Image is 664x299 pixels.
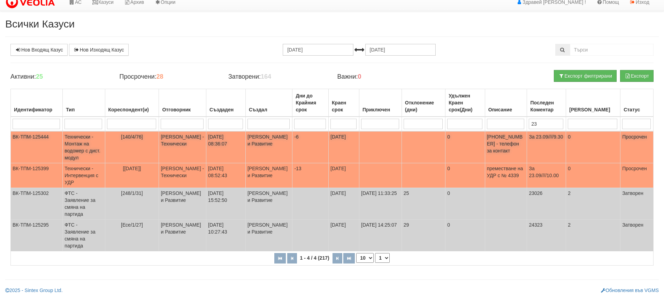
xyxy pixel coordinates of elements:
span: 1 - 4 / 4 (217) [298,255,331,261]
td: [PERSON_NAME] и Развитие [245,188,292,220]
td: [DATE] 10:27:43 [206,220,246,251]
h4: Активни: [10,73,109,80]
td: 0 [445,131,485,163]
span: [140/4/76] [121,134,143,140]
td: 0 [445,220,485,251]
td: [PERSON_NAME] - Технически [159,131,206,163]
div: Последен Коментар [529,98,564,115]
a: Нов Входящ Казус [10,44,68,56]
td: ВК-ТПМ-125444 [11,131,63,163]
th: Кореспондент(и): No sort applied, activate to apply an ascending sort [105,89,159,117]
div: Тип [64,105,103,115]
td: 0 [445,188,485,220]
th: Идентификатор: No sort applied, activate to apply an ascending sort [11,89,63,117]
th: Удължен Краен срок(Дни): No sort applied, activate to apply an ascending sort [445,89,485,117]
td: [DATE] 14:25:07 [359,220,402,251]
th: Създал: No sort applied, activate to apply an ascending sort [245,89,292,117]
td: [PERSON_NAME] и Развитие [245,220,292,251]
th: Създаден: No sort applied, activate to apply an ascending sort [206,89,246,117]
div: Отговорник [161,105,204,115]
p: [PHONE_NUMBER] - телефон за контакт [487,133,525,154]
th: Отговорник: No sort applied, activate to apply an ascending sort [159,89,206,117]
span: -6 [294,134,298,140]
b: 0 [358,73,361,80]
td: Просрочен [620,163,654,188]
button: Последна страница [343,253,355,263]
td: [PERSON_NAME] и Развитие [245,131,292,163]
button: Следваща страница [333,253,342,263]
b: 28 [156,73,163,80]
span: [248/1/31] [121,190,143,196]
td: [DATE] [329,220,359,251]
b: 25 [36,73,43,80]
td: ВК-ТПМ-125295 [11,220,63,251]
div: Създал [247,105,290,115]
div: Статус [622,105,651,115]
span: 23026 [529,190,542,196]
select: Брой редове на страница [356,253,374,263]
select: Страница номер [375,253,390,263]
span: -13 [294,166,301,171]
h4: Просрочени: [119,73,217,80]
td: [DATE] 15:52:50 [206,188,246,220]
button: Първа страница [274,253,286,263]
a: 2025 - Sintex Group Ltd. [5,288,63,293]
td: 2 [566,220,620,251]
td: [PERSON_NAME] и Развитие [159,220,206,251]
span: [[DATE]] [123,166,141,171]
th: Дни до Крайния срок: No sort applied, activate to apply an ascending sort [292,89,329,117]
button: Експорт филтрирани [554,70,617,82]
h4: Затворени: [228,73,327,80]
button: Предишна страница [287,253,297,263]
div: [PERSON_NAME] [568,105,618,115]
h2: Всички Казуси [5,18,659,30]
a: Нов Изходящ Казус [69,44,129,56]
th: Последен Коментар: No sort applied, activate to apply an ascending sort [527,89,566,117]
td: 29 [402,220,445,251]
td: ФТС - Заявление за смяна на партида [63,188,105,220]
span: [Есе/1/27] [121,222,143,228]
th: Отклонение (дни): No sort applied, activate to apply an ascending sort [402,89,445,117]
td: [PERSON_NAME] и Развитие [245,163,292,188]
td: 2 [566,188,620,220]
span: За 23.09////10.00 [529,166,559,178]
span: За 23.09////9.30 [529,134,563,140]
div: Отклонение (дни) [404,98,443,115]
span: 24323 [529,222,542,228]
td: 0 [566,163,620,188]
b: 164 [261,73,271,80]
td: Технически - Интервенция с УДР [63,163,105,188]
th: Краен срок: No sort applied, activate to apply an ascending sort [329,89,359,117]
td: [DATE] [329,163,359,188]
p: преместване на УДР с № 4339 [487,165,525,179]
th: Описание: No sort applied, activate to apply an ascending sort [485,89,527,117]
div: Удължен Краен срок(Дни) [447,91,483,115]
div: Идентификатор [13,105,61,115]
td: [DATE] 08:52:43 [206,163,246,188]
td: ВК-ТПМ-125399 [11,163,63,188]
a: Обновления във VGMS [601,288,659,293]
div: Кореспондент(и) [107,105,157,115]
td: 25 [402,188,445,220]
td: [DATE] [329,131,359,163]
td: ВК-ТПМ-125302 [11,188,63,220]
td: [PERSON_NAME] - Технически [159,163,206,188]
th: Статус: No sort applied, activate to apply an ascending sort [620,89,654,117]
th: Тип: No sort applied, activate to apply an ascending sort [63,89,105,117]
input: Търсене по Идентификатор, Бл/Вх/Ап, Тип, Описание, Моб. Номер, Имейл, Файл, Коментар, [570,44,654,56]
div: Създаден [208,105,244,115]
div: Краен срок [330,98,357,115]
div: Приключен [361,105,400,115]
td: [DATE] 11:33:25 [359,188,402,220]
td: 0 [566,131,620,163]
button: Експорт [620,70,654,82]
div: Дни до Крайния срок [294,91,327,115]
td: ФТС - Заявление за смяна на партида [63,220,105,251]
div: Описание [487,105,525,115]
h4: Важни: [337,73,435,80]
td: Затворен [620,220,654,251]
td: [PERSON_NAME] и Развитие [159,188,206,220]
td: Просрочен [620,131,654,163]
th: Приключен: No sort applied, activate to apply an ascending sort [359,89,402,117]
td: [DATE] 08:36:07 [206,131,246,163]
